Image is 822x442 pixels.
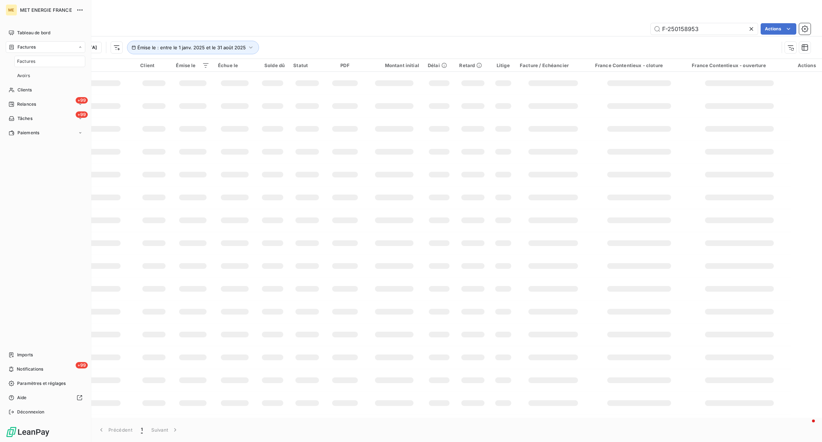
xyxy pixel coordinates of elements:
[17,44,36,50] span: Factures
[17,380,66,387] span: Paramètres et réglages
[495,62,511,68] div: Litige
[6,392,85,403] a: Aide
[17,72,30,79] span: Avoirs
[17,366,43,372] span: Notifications
[520,62,587,68] div: Facture / Echéancier
[17,101,36,107] span: Relances
[141,426,143,433] span: 1
[17,395,27,401] span: Aide
[595,62,683,68] div: France Contentieux - cloture
[428,62,451,68] div: Délai
[459,62,486,68] div: Retard
[17,58,35,65] span: Factures
[17,87,32,93] span: Clients
[127,41,259,54] button: Émise le : entre le 1 janv. 2025 et le 31 août 2025
[93,422,137,437] button: Précédent
[17,115,32,122] span: Tâches
[20,7,72,13] span: MET ENERGIE FRANCE
[6,4,17,16] div: ME
[137,45,246,50] span: Émise le : entre le 1 janv. 2025 et le 31 août 2025
[796,62,818,68] div: Actions
[176,62,209,68] div: Émise le
[798,418,815,435] iframe: Intercom live chat
[6,426,50,438] img: Logo LeanPay
[17,409,45,415] span: Déconnexion
[761,23,796,35] button: Actions
[76,111,88,118] span: +99
[369,62,419,68] div: Montant initial
[17,30,50,36] span: Tableau de bord
[651,23,758,35] input: Rechercher
[17,130,39,136] span: Paiements
[147,422,183,437] button: Suivant
[76,97,88,104] span: +99
[140,62,167,68] div: Client
[330,62,361,68] div: PDF
[260,62,285,68] div: Solde dû
[218,62,252,68] div: Échue le
[76,362,88,368] span: +99
[17,352,33,358] span: Imports
[293,62,321,68] div: Statut
[137,422,147,437] button: 1
[692,62,787,68] div: France Contentieux - ouverture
